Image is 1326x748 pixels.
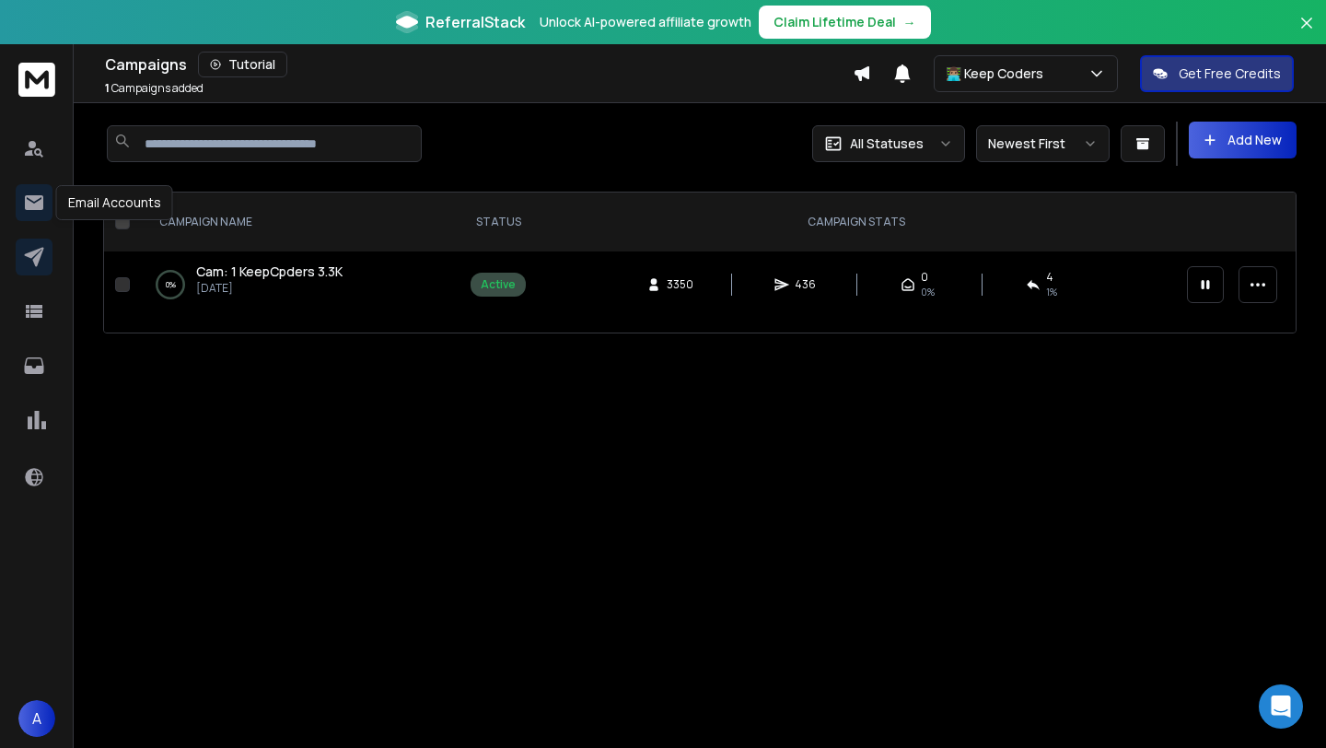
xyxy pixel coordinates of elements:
[18,700,55,737] button: A
[105,52,853,77] div: Campaigns
[667,277,693,292] span: 3350
[537,193,1176,251] th: CAMPAIGN STATS
[1295,11,1319,55] button: Close banner
[1046,285,1057,299] span: 1 %
[481,277,516,292] div: Active
[946,64,1051,83] p: 👨🏽‍💻 Keep Coders
[425,11,525,33] span: ReferralStack
[459,193,537,251] th: STATUS
[105,80,110,96] span: 1
[198,52,287,77] button: Tutorial
[540,13,751,31] p: Unlock AI-powered affiliate growth
[1259,684,1303,729] div: Open Intercom Messenger
[903,13,916,31] span: →
[1140,55,1294,92] button: Get Free Credits
[137,193,459,251] th: CAMPAIGN NAME
[1189,122,1297,158] button: Add New
[1179,64,1281,83] p: Get Free Credits
[166,275,176,294] p: 0 %
[105,81,204,96] p: Campaigns added
[196,263,343,281] a: Cam: 1 KeepCpders 3.3K
[56,185,173,220] div: Email Accounts
[976,125,1110,162] button: Newest First
[759,6,931,39] button: Claim Lifetime Deal→
[137,251,459,318] td: 0%Cam: 1 KeepCpders 3.3K[DATE]
[795,277,816,292] span: 436
[196,281,343,296] p: [DATE]
[1046,270,1053,285] span: 4
[921,285,935,299] span: 0%
[850,134,924,153] p: All Statuses
[921,270,928,285] span: 0
[196,263,343,280] span: Cam: 1 KeepCpders 3.3K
